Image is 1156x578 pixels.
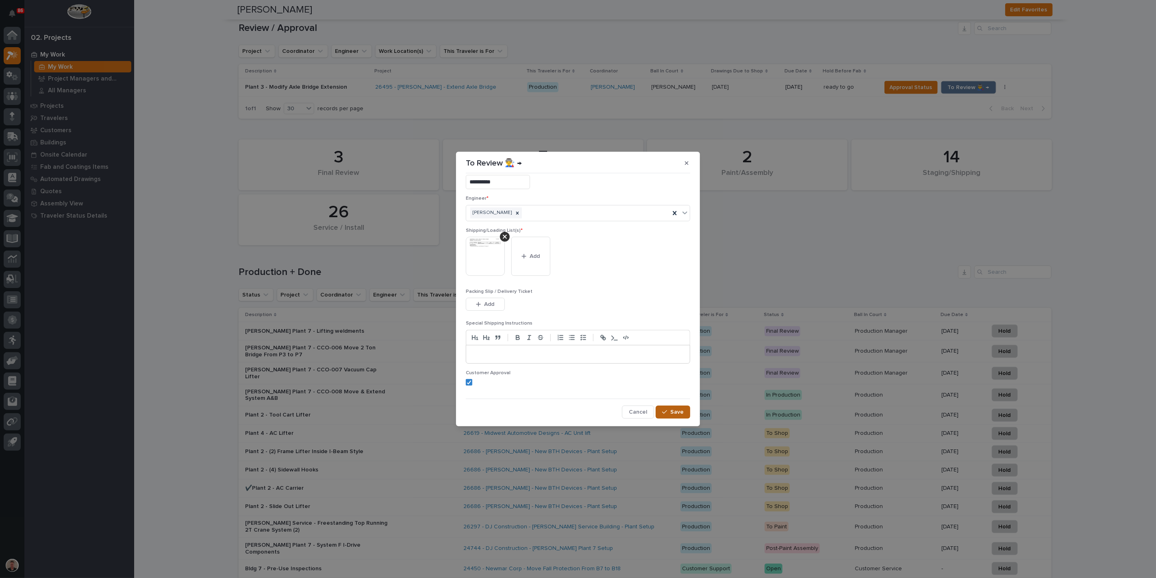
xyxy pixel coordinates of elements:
[466,298,505,311] button: Add
[629,408,647,416] span: Cancel
[466,371,511,375] span: Customer Approval
[485,301,495,308] span: Add
[470,207,513,218] div: [PERSON_NAME]
[656,406,690,419] button: Save
[466,228,523,233] span: Shipping/Loading List(s)
[511,237,550,276] button: Add
[466,289,532,294] span: Packing Slip / Delivery Ticket
[466,321,532,326] span: Special Shipping Instructions
[530,253,540,260] span: Add
[622,406,654,419] button: Cancel
[466,196,489,201] span: Engineer
[466,158,522,168] p: To Review 👨‍🏭 →
[670,408,684,416] span: Save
